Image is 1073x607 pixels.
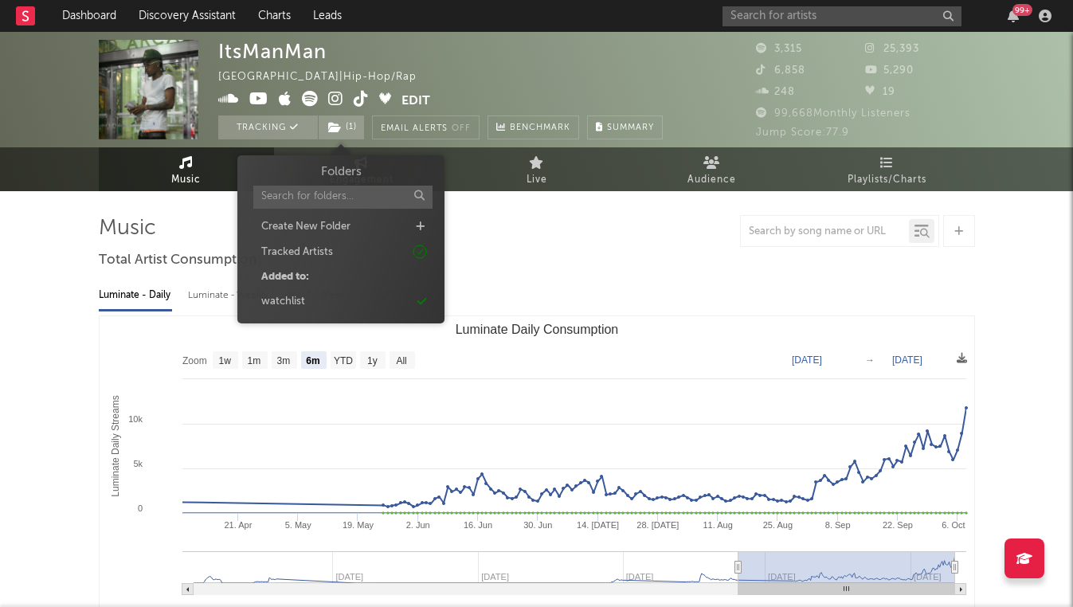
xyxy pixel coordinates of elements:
[577,520,619,530] text: 14. [DATE]
[342,520,374,530] text: 19. May
[405,520,429,530] text: 2. Jun
[321,163,362,182] h3: Folders
[274,147,449,191] a: Engagement
[284,520,311,530] text: 5. May
[703,520,732,530] text: 11. Aug
[449,147,625,191] a: Live
[756,44,802,54] span: 3,315
[99,147,274,191] a: Music
[261,269,309,285] div: Added to:
[756,108,910,119] span: 99,668 Monthly Listeners
[865,354,875,366] text: →
[188,282,272,309] div: Luminate - Weekly
[261,219,350,235] div: Create New Folder
[452,124,471,133] em: Off
[636,520,679,530] text: 28. [DATE]
[182,355,207,366] text: Zoom
[865,44,919,54] span: 25,393
[367,355,378,366] text: 1y
[218,68,435,87] div: [GEOGRAPHIC_DATA] | Hip-Hop/Rap
[319,116,364,139] button: (1)
[687,170,736,190] span: Audience
[756,127,849,138] span: Jump Score: 77.9
[455,323,618,336] text: Luminate Daily Consumption
[276,355,290,366] text: 3m
[865,65,914,76] span: 5,290
[99,251,257,270] span: Total Artist Consumption
[261,245,333,260] div: Tracked Artists
[942,520,965,530] text: 6. Oct
[247,355,260,366] text: 1m
[401,91,430,111] button: Edit
[625,147,800,191] a: Audience
[756,65,805,76] span: 6,858
[510,119,570,138] span: Benchmark
[587,116,663,139] button: Summary
[128,414,143,424] text: 10k
[848,170,926,190] span: Playlists/Charts
[224,520,252,530] text: 21. Apr
[762,520,792,530] text: 25. Aug
[892,354,922,366] text: [DATE]
[261,294,305,310] div: watchlist
[218,355,231,366] text: 1w
[523,520,552,530] text: 30. Jun
[1008,10,1019,22] button: 99+
[137,503,142,513] text: 0
[372,116,480,139] button: Email AlertsOff
[333,355,352,366] text: YTD
[318,116,365,139] span: ( 1 )
[792,354,822,366] text: [DATE]
[741,225,909,238] input: Search by song name or URL
[253,186,433,209] input: Search for folders...
[723,6,961,26] input: Search for artists
[865,87,895,97] span: 19
[883,520,913,530] text: 22. Sep
[99,282,172,309] div: Luminate - Daily
[133,459,143,468] text: 5k
[218,40,327,63] div: ItsManMan
[824,520,850,530] text: 8. Sep
[756,87,795,97] span: 248
[306,355,319,366] text: 6m
[488,116,579,139] a: Benchmark
[1012,4,1032,16] div: 99 +
[396,355,406,366] text: All
[171,170,201,190] span: Music
[800,147,975,191] a: Playlists/Charts
[109,395,120,496] text: Luminate Daily Streams
[527,170,547,190] span: Live
[607,123,654,132] span: Summary
[463,520,491,530] text: 16. Jun
[218,116,318,139] button: Tracking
